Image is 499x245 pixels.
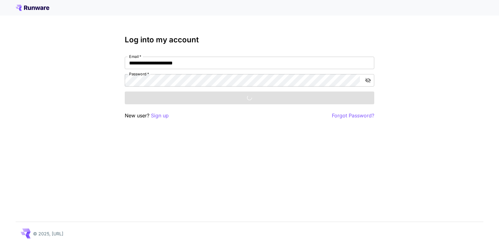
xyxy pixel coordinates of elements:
[129,71,149,77] label: Password
[129,54,141,59] label: Email
[125,112,169,120] p: New user?
[151,112,169,120] button: Sign up
[125,35,374,44] h3: Log into my account
[362,75,374,86] button: toggle password visibility
[332,112,374,120] button: Forgot Password?
[33,230,63,237] p: © 2025, [URL]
